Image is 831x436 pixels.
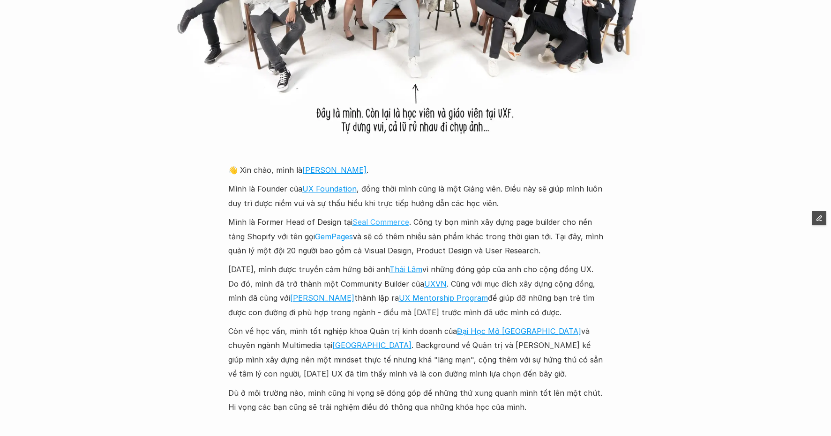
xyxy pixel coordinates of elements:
p: Dù ở môi trường nào, mình cũng hi vọng sẽ đóng góp để những thứ xung quanh mình tốt lên một chút.... [228,386,603,414]
p: Mình là Founder của , đồng thời mình cũng là một Giảng viên. Điều này sẽ giúp mình luôn duy trì đ... [228,182,603,210]
p: Còn về học vấn, mình tốt nghiệp khoa Quản trị kinh doanh của và chuyên ngành Multimedia tại . Bac... [228,324,603,381]
button: Edit Framer Content [812,211,826,225]
a: [PERSON_NAME] [290,293,354,303]
a: GemPages [315,232,353,241]
a: UXVN [424,279,447,288]
a: Thái Lâm [389,265,422,274]
a: Đại Học Mở [GEOGRAPHIC_DATA] [457,326,581,336]
p: [DATE], mình được truyền cảm hứng bởi anh vì những đóng góp của anh cho cộng đồng UX. Do đó, mình... [228,262,603,319]
a: UX Foundation [302,184,357,193]
a: Seal Commerce [352,217,409,227]
a: UX Mentorship Program [399,293,488,303]
p: Mình là Former Head of Design tại . Công ty bọn mình xây dựng page builder cho nền tảng Shopify v... [228,215,603,258]
a: [GEOGRAPHIC_DATA] [332,340,412,350]
a: [PERSON_NAME] [302,165,367,175]
p: 👋 Xin chào, mình là . [228,163,603,177]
